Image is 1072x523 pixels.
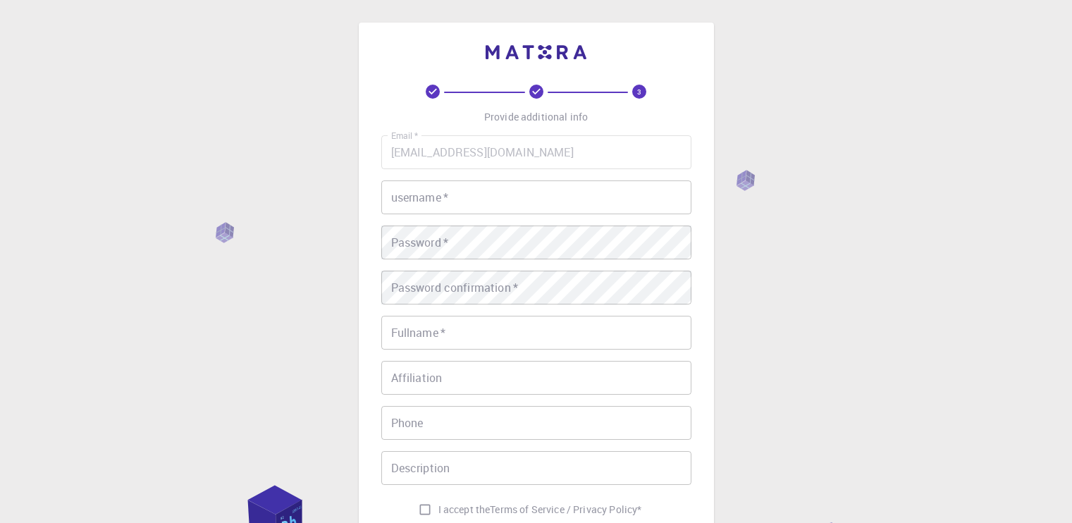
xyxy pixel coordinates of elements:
p: Provide additional info [484,110,588,124]
a: Terms of Service / Privacy Policy* [490,503,641,517]
text: 3 [637,87,641,97]
label: Email [391,130,418,142]
span: I accept the [438,503,491,517]
p: Terms of Service / Privacy Policy * [490,503,641,517]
